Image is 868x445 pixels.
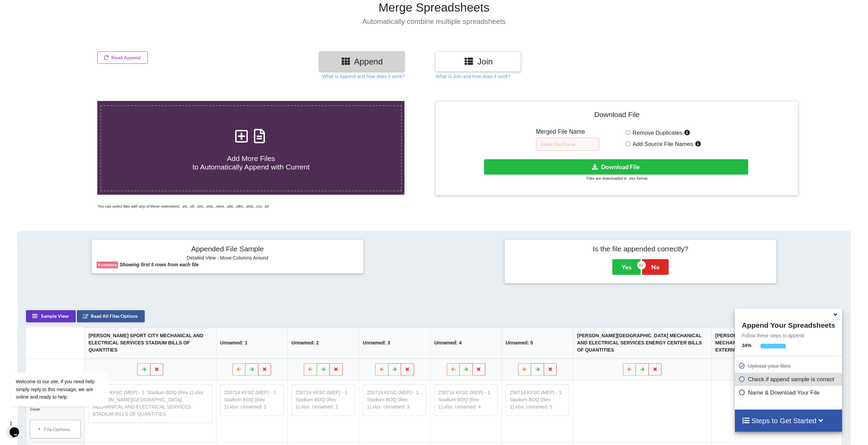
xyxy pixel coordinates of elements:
[324,57,399,66] h3: Append
[97,244,358,254] h4: Appended File Sample
[359,328,430,359] th: Unnamed: 3
[441,106,793,125] h4: Download File
[436,73,510,80] p: What is Join and how does it work?
[536,138,599,151] input: Enter File Name
[738,362,840,370] p: Upload your files
[742,343,751,348] b: 34 %
[484,159,748,175] button: Download File
[287,328,359,359] th: Unnamed: 2
[216,328,287,359] th: Unnamed: 1
[193,154,310,171] span: Add More Files to Automatically Append with Current
[7,418,29,438] iframe: chat widget
[573,328,711,359] th: [PERSON_NAME][GEOGRAPHIC_DATA] MECHANICAL AND ELECTRICAL SERVICES ENERGY CENTER BILLS OF QUANTITIES
[510,244,771,253] h4: Is the file appended correctly?
[586,176,647,180] small: Files are downloaded in .xlsx format
[612,259,641,275] button: Yes
[735,319,842,329] h4: Append Your Spreadsheets
[441,57,516,66] h3: Join
[630,130,682,136] span: Remove Duplicates
[322,73,404,80] p: What is Append and how does it work?
[742,416,835,425] h4: Steps to Get Started
[738,388,840,397] p: Name & Download Your File
[97,51,148,64] button: Reset Append
[738,375,840,384] p: Check if append sample is correct
[97,204,269,208] i: You can select files with any of these extensions: .xls, .xlt, .xlm, .xlsx, .xlsm, .xltx, .xltm, ...
[642,259,669,275] button: No
[26,310,76,323] button: Sample View
[84,328,216,359] th: [PERSON_NAME] SPORT CITY MECHANICAL AND ELECTRICAL SERVICES STADIUM BILLS OF QUANTITIES
[98,263,117,267] b: 8 columns
[502,328,573,359] th: Unnamed: 5
[630,141,693,147] span: Add Source File Names
[119,262,199,267] b: Showing first 5 rows from each file
[711,328,842,359] th: [PERSON_NAME][GEOGRAPHIC_DATA] MECHANICAL AND ELECTRICAL SERVICES EXTERNAL WORKS BILLS OF QUANTITIES
[97,255,358,262] h6: Detailed View - Move Columns Around
[536,128,599,135] h5: Merged File Name
[430,328,502,359] th: Unnamed: 4
[7,311,130,414] iframe: chat widget
[77,310,145,323] button: Read All Files Options
[735,332,842,339] p: Follow these steps to append
[32,422,79,436] div: File Options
